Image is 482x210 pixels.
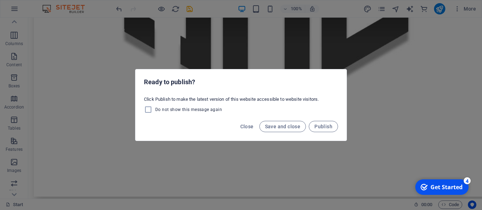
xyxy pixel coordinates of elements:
div: 4 [52,1,59,8]
button: Save and close [259,121,306,132]
div: Get Started [19,7,51,14]
div: Get Started 4 items remaining, 20% complete [4,3,57,18]
button: Publish [309,121,338,132]
span: Close [240,124,254,129]
h2: Ready to publish? [144,78,338,86]
span: Publish [314,124,332,129]
span: Save and close [265,124,301,129]
button: Close [237,121,257,132]
div: Click Publish to make the latest version of this website accessible to website visitors. [135,93,347,117]
span: Do not show this message again [155,107,222,112]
